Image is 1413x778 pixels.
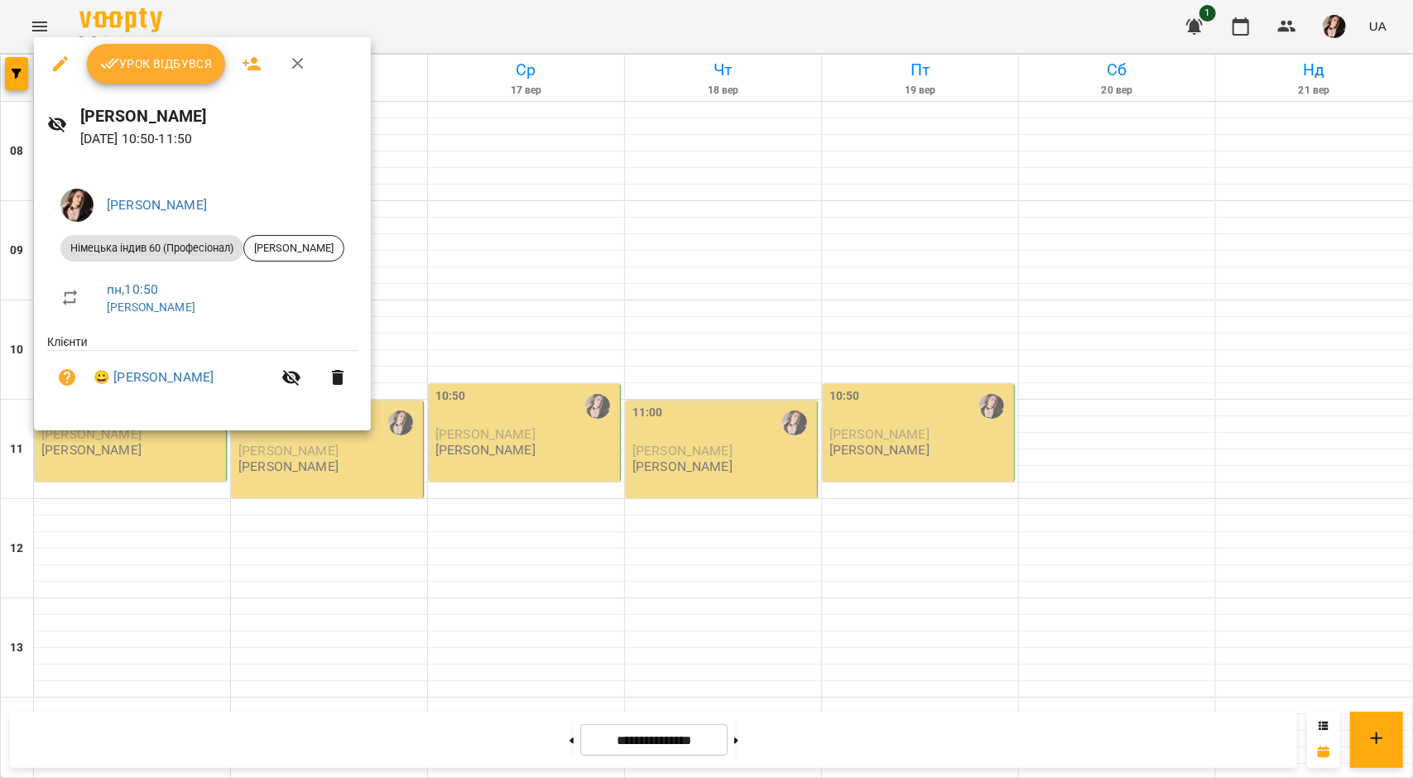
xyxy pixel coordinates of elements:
[60,189,94,222] img: 64b3dfe931299b6d4d92560ac22b4872.jpeg
[47,358,87,397] button: Візит ще не сплачено. Додати оплату?
[47,334,358,411] ul: Клієнти
[60,241,243,256] span: Німецька індив 60 (Професіонал)
[244,241,344,256] span: [PERSON_NAME]
[107,197,207,213] a: [PERSON_NAME]
[87,44,226,84] button: Урок відбувся
[243,235,344,262] div: [PERSON_NAME]
[80,103,358,129] h6: [PERSON_NAME]
[100,54,213,74] span: Урок відбувся
[107,281,158,297] a: пн , 10:50
[107,300,195,314] a: [PERSON_NAME]
[94,367,214,387] a: 😀 [PERSON_NAME]
[80,129,358,149] p: [DATE] 10:50 - 11:50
